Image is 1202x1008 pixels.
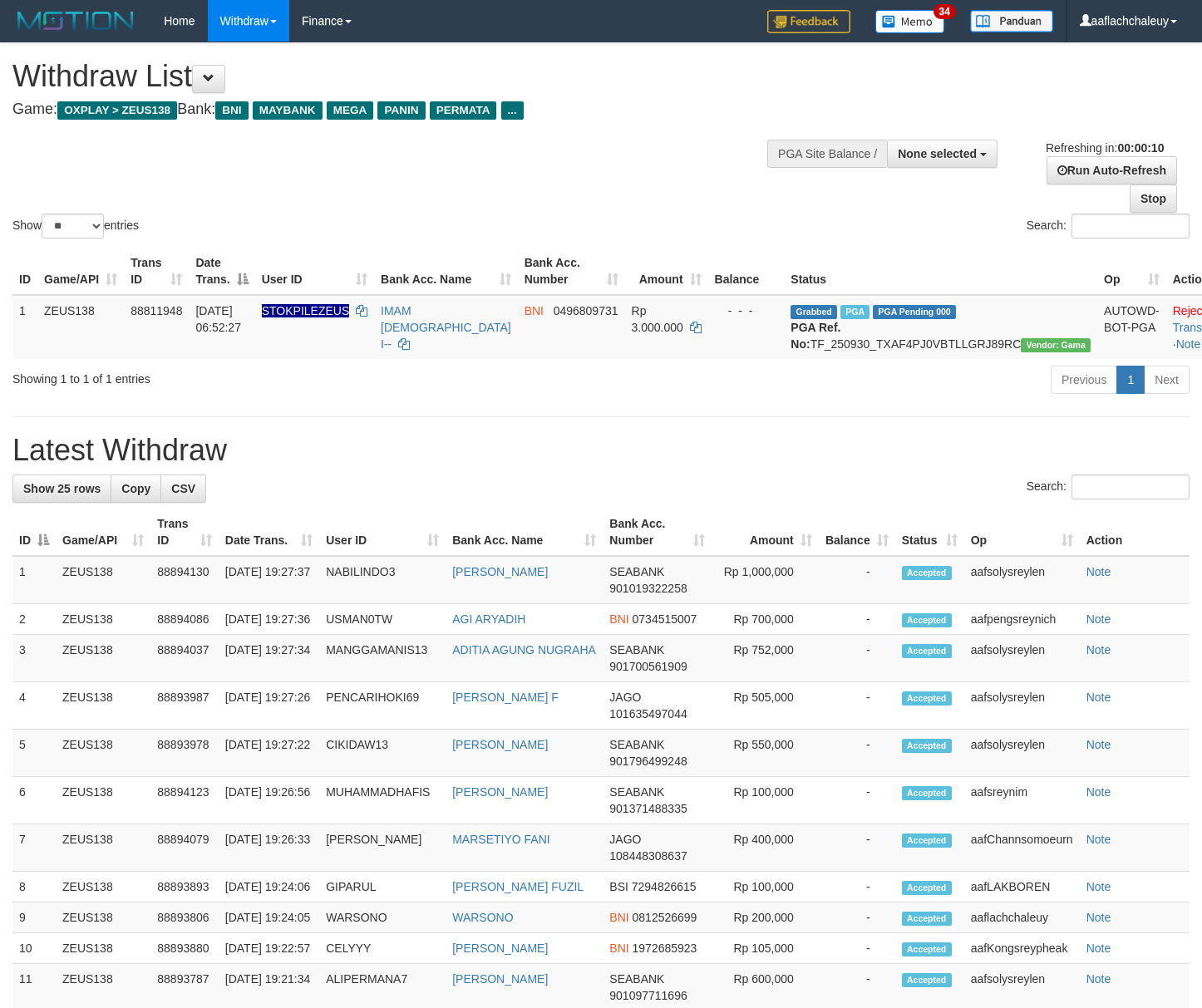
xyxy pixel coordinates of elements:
[1097,248,1166,295] th: Op: activate to sort column ascending
[964,933,1080,964] td: aafKongsreypheak
[111,474,161,503] a: Copy
[189,248,254,295] th: Date Trans.: activate to sort column descending
[1086,612,1111,626] a: Note
[902,912,952,926] span: Accepted
[712,824,819,872] td: Rp 400,000
[609,691,641,704] span: JAGO
[554,304,618,317] span: Copy 0496809731 to clipboard
[964,777,1080,824] td: aafsreynim
[840,305,869,319] span: Marked by aafsreyleap
[452,880,584,893] a: [PERSON_NAME] FUZIL
[609,989,687,1002] span: Copy 901097711696 to clipboard
[1086,911,1111,924] a: Note
[1027,474,1190,499] label: Search:
[715,302,778,319] div: - - -
[902,881,952,895] span: Accepted
[37,248,124,295] th: Game/API: activate to sort column ascending
[964,556,1080,604] td: aafsolysreylen
[1130,184,1177,213] a: Stop
[56,824,150,872] td: ZEUS138
[319,556,446,604] td: NABILINDO3
[452,785,548,799] a: [PERSON_NAME]
[150,730,219,777] td: 88893978
[970,10,1053,32] img: panduan.png
[609,880,628,893] span: BSI
[12,295,37,359] td: 1
[902,739,952,753] span: Accepted
[12,364,489,387] div: Showing 1 to 1 of 1 entries
[56,604,150,635] td: ZEUS138
[875,10,945,33] img: Button%20Memo.svg
[219,604,319,635] td: [DATE] 19:27:36
[902,691,952,706] span: Accepted
[964,872,1080,902] td: aafLAKBOREN
[1086,972,1111,986] a: Note
[12,902,56,933] td: 9
[160,474,206,503] a: CSV
[56,682,150,730] td: ZEUS138
[452,738,548,751] a: [PERSON_NAME]
[1086,785,1111,799] a: Note
[1116,366,1145,394] a: 1
[1086,738,1111,751] a: Note
[964,682,1080,730] td: aafsolysreylen
[609,738,664,751] span: SEABANK
[819,902,895,933] td: -
[452,565,548,578] a: [PERSON_NAME]
[1086,691,1111,704] a: Note
[452,691,559,704] a: [PERSON_NAME] F
[150,872,219,902] td: 88893893
[446,509,603,556] th: Bank Acc. Name: activate to sort column ascending
[219,872,319,902] td: [DATE] 19:24:06
[819,556,895,604] td: -
[12,730,56,777] td: 5
[609,565,664,578] span: SEABANK
[819,933,895,964] td: -
[262,304,350,317] span: Nama rekening ada tanda titik/strip, harap diedit
[121,482,150,495] span: Copy
[374,248,518,295] th: Bank Acc. Name: activate to sort column ascending
[12,635,56,682] td: 3
[1144,366,1190,394] a: Next
[1046,141,1164,155] span: Refreshing in:
[12,872,56,902] td: 8
[609,785,664,799] span: SEABANK
[609,707,687,720] span: Copy 101635497044 to clipboard
[56,777,150,824] td: ZEUS138
[12,824,56,872] td: 7
[603,509,712,556] th: Bank Acc. Number: activate to sort column ascending
[12,434,1190,467] h1: Latest Withdraw
[501,101,524,120] span: ...
[609,972,664,986] span: SEABANK
[887,140,998,168] button: None selected
[609,849,687,863] span: Copy 108448308637 to clipboard
[1086,643,1111,656] a: Note
[902,942,952,956] span: Accepted
[56,556,150,604] td: ZEUS138
[633,942,697,955] span: Copy 1972685923 to clipboard
[712,902,819,933] td: Rp 200,000
[219,509,319,556] th: Date Trans.: activate to sort column ascending
[609,612,628,626] span: BNI
[625,248,708,295] th: Amount: activate to sort column ascending
[452,612,525,626] a: AGI ARYADIH
[219,556,319,604] td: [DATE] 19:27:37
[12,101,785,118] h4: Game: Bank:
[150,635,219,682] td: 88894037
[964,604,1080,635] td: aafpengsreynich
[712,604,819,635] td: Rp 700,000
[42,214,104,238] select: Showentries
[964,824,1080,872] td: aafChannsomoeurn
[56,872,150,902] td: ZEUS138
[23,482,101,495] span: Show 25 rows
[819,509,895,556] th: Balance: activate to sort column ascending
[452,972,548,986] a: [PERSON_NAME]
[150,682,219,730] td: 88893987
[56,933,150,964] td: ZEUS138
[56,902,150,933] td: ZEUS138
[712,509,819,556] th: Amount: activate to sort column ascending
[319,635,446,682] td: MANGGAMANIS13
[964,730,1080,777] td: aafsolysreylen
[819,777,895,824] td: -
[964,902,1080,933] td: aaflachchaleuy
